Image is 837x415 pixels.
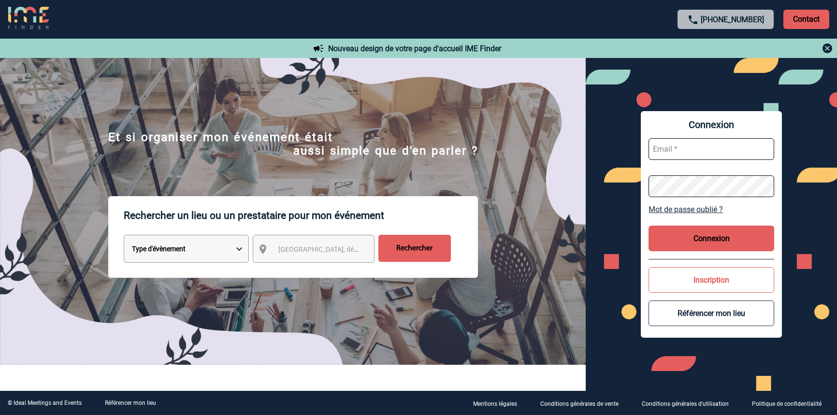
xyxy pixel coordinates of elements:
[649,267,774,293] button: Inscription
[752,401,822,407] p: Politique de confidentialité
[533,399,634,408] a: Conditions générales de vente
[378,235,451,262] input: Rechercher
[105,400,156,406] a: Référencer mon lieu
[8,400,82,406] div: © Ideal Meetings and Events
[649,119,774,130] span: Connexion
[634,399,744,408] a: Conditions générales d'utilisation
[278,245,413,253] span: [GEOGRAPHIC_DATA], département, région...
[744,399,837,408] a: Politique de confidentialité
[687,14,699,26] img: call-24-px.png
[701,15,764,24] a: [PHONE_NUMBER]
[649,138,774,160] input: Email *
[465,399,533,408] a: Mentions légales
[649,301,774,326] button: Référencer mon lieu
[783,10,829,29] p: Contact
[540,401,619,407] p: Conditions générales de vente
[642,401,729,407] p: Conditions générales d'utilisation
[649,226,774,251] button: Connexion
[649,205,774,214] a: Mot de passe oublié ?
[473,401,517,407] p: Mentions légales
[124,196,478,235] p: Rechercher un lieu ou un prestataire pour mon événement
